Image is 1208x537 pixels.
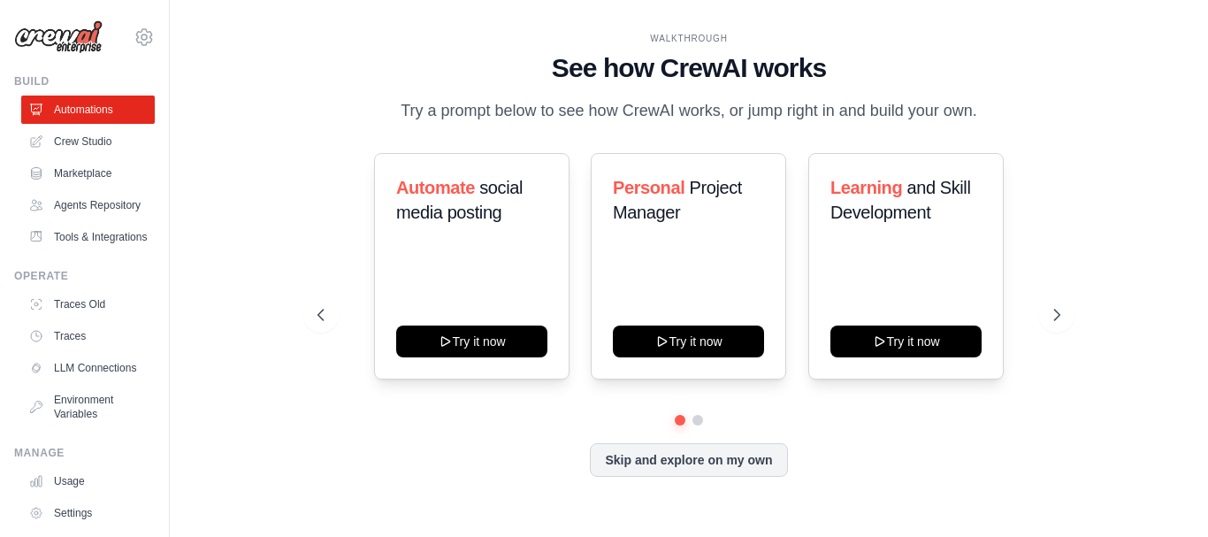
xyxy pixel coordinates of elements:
[21,467,155,495] a: Usage
[14,20,103,54] img: Logo
[14,74,155,88] div: Build
[613,178,742,222] span: Project Manager
[590,443,787,477] button: Skip and explore on my own
[21,223,155,251] a: Tools & Integrations
[392,98,986,124] p: Try a prompt below to see how CrewAI works, or jump right in and build your own.
[613,178,684,197] span: Personal
[317,32,1060,45] div: WALKTHROUGH
[14,269,155,283] div: Operate
[21,127,155,156] a: Crew Studio
[21,322,155,350] a: Traces
[830,178,970,222] span: and Skill Development
[396,178,523,222] span: social media posting
[14,446,155,460] div: Manage
[21,386,155,428] a: Environment Variables
[830,178,902,197] span: Learning
[21,191,155,219] a: Agents Repository
[613,326,764,357] button: Try it now
[21,290,155,318] a: Traces Old
[830,326,982,357] button: Try it now
[396,326,547,357] button: Try it now
[396,178,475,197] span: Automate
[21,159,155,188] a: Marketplace
[21,354,155,382] a: LLM Connections
[21,96,155,124] a: Automations
[21,499,155,527] a: Settings
[317,52,1060,84] h1: See how CrewAI works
